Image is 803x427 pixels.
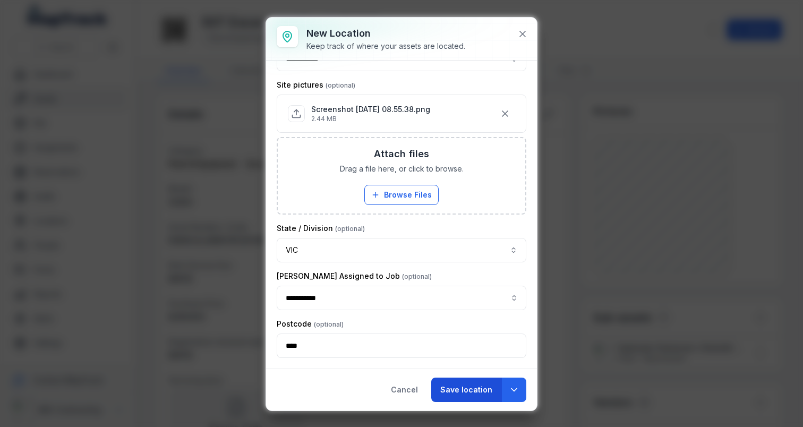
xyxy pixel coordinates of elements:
button: Cancel [382,378,427,402]
h3: Attach files [374,147,429,161]
button: Save location [431,378,501,402]
p: 2.44 MB [311,115,430,123]
button: VIC [277,238,526,262]
button: Browse Files [364,185,439,205]
label: [PERSON_NAME] Assigned to Job [277,271,432,281]
label: State / Division [277,223,365,234]
label: Postcode [277,319,344,329]
p: Screenshot [DATE] 08.55.38.png [311,104,430,115]
label: Site pictures [277,80,355,90]
span: Drag a file here, or click to browse. [340,164,464,174]
input: location-add:cf[2600d4ef-1eb3-4d27-b1ec-8fd0b75a5887]-label [277,286,526,310]
div: Keep track of where your assets are located. [306,41,465,52]
h3: New location [306,26,465,41]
